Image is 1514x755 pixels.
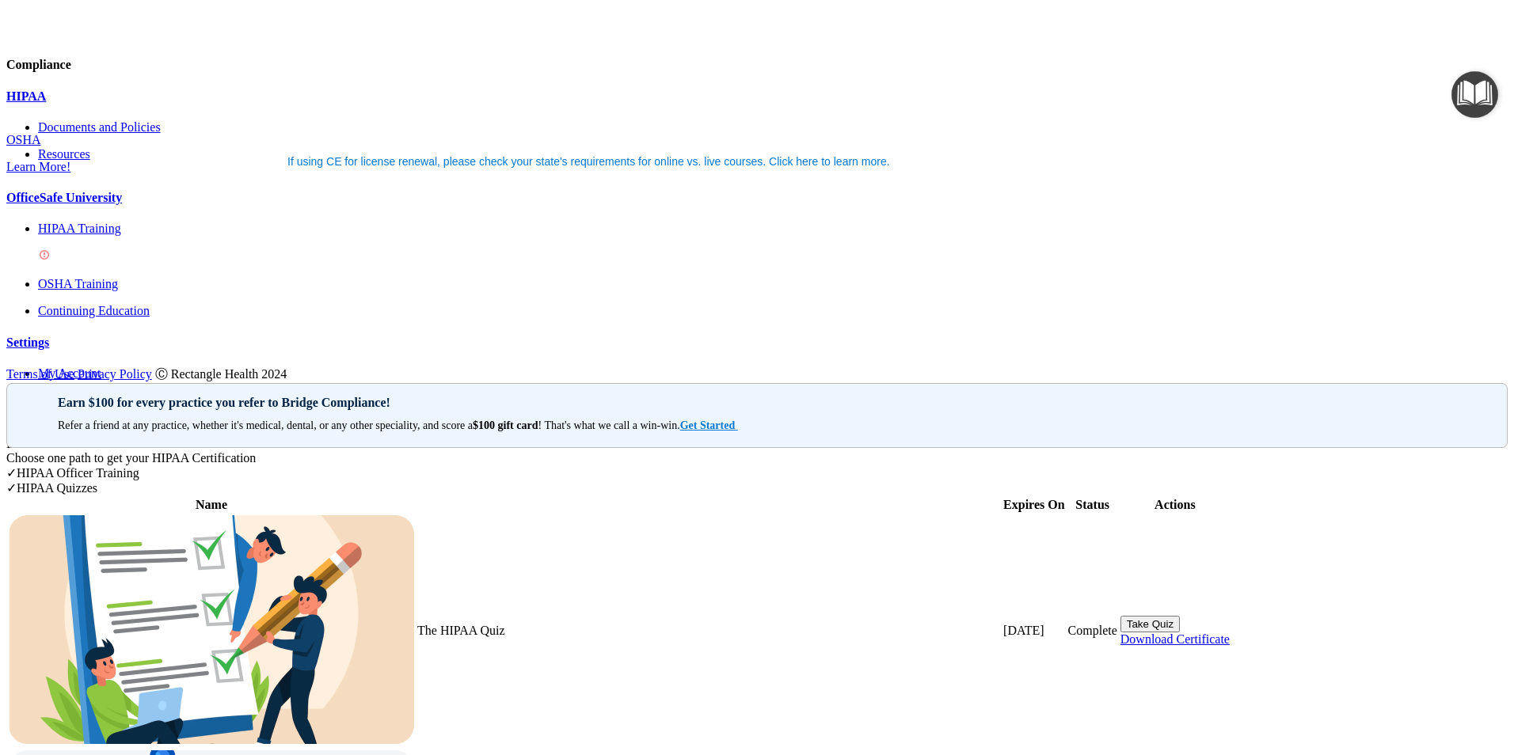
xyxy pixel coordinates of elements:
p: OSHA [6,133,1508,147]
a: Continuing Education [38,304,1508,318]
span: Ⓒ Rectangle Health 2024 [155,367,287,381]
a: OSHA Training [38,277,1508,291]
h4: Compliance [6,58,1508,72]
th: Expires On [1002,497,1066,513]
a: HIPAA Training [38,222,1508,264]
th: Status [1067,497,1118,513]
a: Resources [38,147,1508,161]
div: The HIPAA Quiz [417,624,922,638]
span: ✓ [6,466,17,480]
a: Back [6,437,32,450]
div: If using CE for license renewal, please check your state's requirements for online vs. live cours... [287,156,890,167]
a: Settings [6,336,1508,350]
img: danger-circle.6113f641.png [38,249,51,261]
a: HIPAA [6,89,1508,104]
a: Download Certificate [1120,632,1230,646]
a: Privacy Policy [78,367,152,381]
div: HIPAA Quizzes [6,480,1508,495]
button: Take Quiz [1120,616,1180,632]
a: Get Started [680,419,738,431]
div: Choose one path to get your HIPAA Certification [6,451,1508,465]
strong: $100 gift card [473,419,538,431]
a: Terms of Use [6,367,74,381]
th: Actions [1120,497,1231,513]
div: HIPAA Officer Training [6,465,1508,480]
span: [DATE] [1003,624,1044,637]
a: OSHA Learn More! [6,133,1508,174]
img: PMB logo [6,6,222,38]
a: OfficeSafe University [6,191,1508,205]
span: Refer a friend at any practice, whether it's medical, dental, or any other speciality, and score a [58,419,473,431]
p: Learn More! [6,160,1508,174]
span: ✓ [6,481,17,495]
p: HIPAA Training [38,222,1508,236]
a: Documents and Policies [38,120,1508,135]
th: Name [8,497,415,513]
span: Complete [1068,624,1117,637]
strong: Get Started [680,419,736,431]
button: If using CE for license renewal, please check your state's requirements for online vs. live cours... [285,154,892,169]
button: Open Resource Center [1451,71,1498,118]
p: Earn $100 for every practice you refer to Bridge Compliance! [58,395,1215,410]
span: ! That's what we call a win-win. [538,419,680,431]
